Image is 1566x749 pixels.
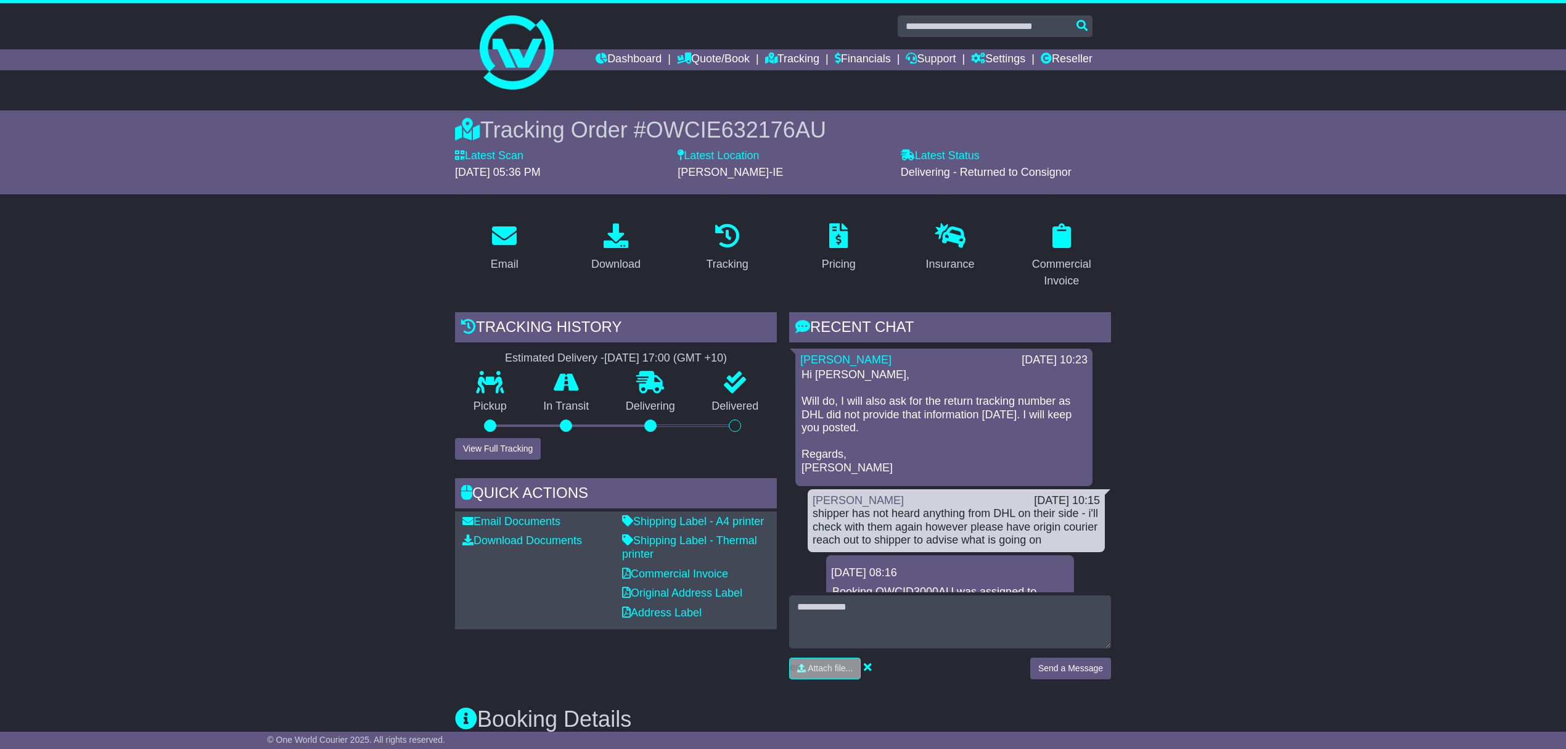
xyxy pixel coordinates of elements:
[462,515,560,528] a: Email Documents
[1041,49,1093,70] a: Reseller
[789,312,1111,346] div: RECENT CHAT
[591,256,641,273] div: Download
[491,256,519,273] div: Email
[596,49,662,70] a: Dashboard
[622,587,742,599] a: Original Address Label
[831,566,1069,580] div: [DATE] 08:16
[622,515,764,528] a: Shipping Label - A4 printer
[678,149,759,163] label: Latest Location
[646,117,826,143] span: OWCIE632176AU
[906,49,956,70] a: Support
[765,49,819,70] a: Tracking
[462,534,582,547] a: Download Documents
[917,219,982,277] a: Insurance
[814,219,864,277] a: Pricing
[800,354,892,366] a: [PERSON_NAME]
[455,478,777,511] div: Quick Actions
[525,400,608,413] p: In Transit
[622,606,702,619] a: Address Label
[1012,219,1111,294] a: Commercial Invoice
[1030,658,1111,679] button: Send a Message
[901,149,980,163] label: Latest Status
[455,312,777,346] div: Tracking history
[622,568,728,580] a: Commercial Invoice
[455,352,777,365] div: Estimated Delivery -
[455,400,525,413] p: Pickup
[267,735,445,745] span: © One World Courier 2025. All rights reserved.
[455,166,541,178] span: [DATE] 05:36 PM
[925,256,974,273] div: Insurance
[607,400,694,413] p: Delivering
[801,368,1086,475] p: Hi [PERSON_NAME], Will do, I will also ask for the return tracking number as DHL did not provide ...
[971,49,1025,70] a: Settings
[832,586,1068,626] p: Booking OWCID3000AU was assigned to [PERSON_NAME][EMAIL_ADDRESS][DOMAIN_NAME].
[694,400,777,413] p: Delivered
[813,494,904,507] a: [PERSON_NAME]
[813,507,1100,547] div: shipper has not heard anything from DHL on their side - i'll check with them again however please...
[455,438,541,460] button: View Full Tracking
[901,166,1072,178] span: Delivering - Returned to Consignor
[455,707,1111,732] h3: Booking Details
[707,256,748,273] div: Tracking
[677,49,750,70] a: Quote/Book
[835,49,891,70] a: Financials
[1022,354,1088,367] div: [DATE] 10:23
[583,219,649,277] a: Download
[678,166,783,178] span: [PERSON_NAME]-IE
[822,256,856,273] div: Pricing
[1020,256,1103,289] div: Commercial Invoice
[455,149,523,163] label: Latest Scan
[455,117,1111,143] div: Tracking Order #
[483,219,527,277] a: Email
[699,219,756,277] a: Tracking
[604,352,727,365] div: [DATE] 17:00 (GMT +10)
[1034,494,1100,508] div: [DATE] 10:15
[622,534,757,560] a: Shipping Label - Thermal printer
